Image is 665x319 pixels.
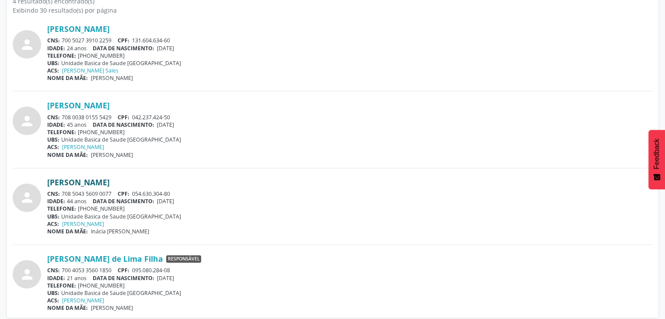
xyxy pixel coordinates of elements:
div: 21 anos [47,274,652,282]
span: IDADE: [47,45,65,52]
span: NOME DA MÃE: [47,151,88,159]
span: [PERSON_NAME] [91,304,133,312]
div: Unidade Basica de Saude [GEOGRAPHIC_DATA] [47,59,652,67]
span: DATA DE NASCIMENTO: [93,121,154,128]
span: UBS: [47,59,59,67]
div: [PHONE_NUMBER] [47,52,652,59]
span: 095.080.284-08 [132,267,170,274]
span: DATA DE NASCIMENTO: [93,198,154,205]
span: 042.237.424-50 [132,114,170,121]
span: IDADE: [47,121,65,128]
a: [PERSON_NAME] [62,220,104,228]
span: TELEFONE: [47,128,76,136]
span: DATA DE NASCIMENTO: [93,45,154,52]
i: person [19,267,35,282]
i: person [19,113,35,129]
a: [PERSON_NAME] [47,24,110,34]
div: 700 5027 3910 2259 [47,37,652,44]
a: [PERSON_NAME] [47,177,110,187]
span: ACS: [47,297,59,304]
i: person [19,190,35,205]
span: TELEFONE: [47,52,76,59]
a: [PERSON_NAME] [62,143,104,151]
span: NOME DA MÃE: [47,74,88,82]
span: CPF: [118,37,129,44]
span: CPF: [118,190,129,198]
span: [DATE] [157,274,174,282]
span: UBS: [47,289,59,297]
span: ACS: [47,143,59,151]
span: [DATE] [157,198,174,205]
div: Unidade Basica de Saude [GEOGRAPHIC_DATA] [47,213,652,220]
div: Unidade Basica de Saude [GEOGRAPHIC_DATA] [47,136,652,143]
span: 054.630.304-80 [132,190,170,198]
span: DATA DE NASCIMENTO: [93,274,154,282]
a: [PERSON_NAME] [47,101,110,110]
i: person [19,37,35,52]
span: CNS: [47,37,60,44]
div: [PHONE_NUMBER] [47,128,652,136]
a: [PERSON_NAME] Sales [62,67,118,74]
div: 45 anos [47,121,652,128]
div: Exibindo 30 resultado(s) por página [13,6,652,15]
div: 708 0038 0155 5429 [47,114,652,121]
div: [PHONE_NUMBER] [47,205,652,212]
span: Inácia [PERSON_NAME] [91,228,149,235]
span: [DATE] [157,121,174,128]
span: IDADE: [47,198,65,205]
span: CPF: [118,267,129,274]
span: NOME DA MÃE: [47,228,88,235]
div: [PHONE_NUMBER] [47,282,652,289]
a: [PERSON_NAME] [62,297,104,304]
div: 700 4053 3560 1850 [47,267,652,274]
div: 44 anos [47,198,652,205]
span: CNS: [47,114,60,121]
a: [PERSON_NAME] de Lima Filha [47,254,163,264]
span: TELEFONE: [47,282,76,289]
span: CNS: [47,190,60,198]
div: 708 5043 5609 0077 [47,190,652,198]
span: ACS: [47,220,59,228]
div: Unidade Basica de Saude [GEOGRAPHIC_DATA] [47,289,652,297]
span: CNS: [47,267,60,274]
span: UBS: [47,136,59,143]
div: 24 anos [47,45,652,52]
span: 131.604.634-60 [132,37,170,44]
span: TELEFONE: [47,205,76,212]
span: [PERSON_NAME] [91,74,133,82]
span: NOME DA MÃE: [47,304,88,312]
span: [PERSON_NAME] [91,151,133,159]
span: IDADE: [47,274,65,282]
button: Feedback - Mostrar pesquisa [648,130,665,189]
span: [DATE] [157,45,174,52]
span: UBS: [47,213,59,220]
span: CPF: [118,114,129,121]
span: Responsável [166,255,201,263]
span: ACS: [47,67,59,74]
span: Feedback [653,139,661,169]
